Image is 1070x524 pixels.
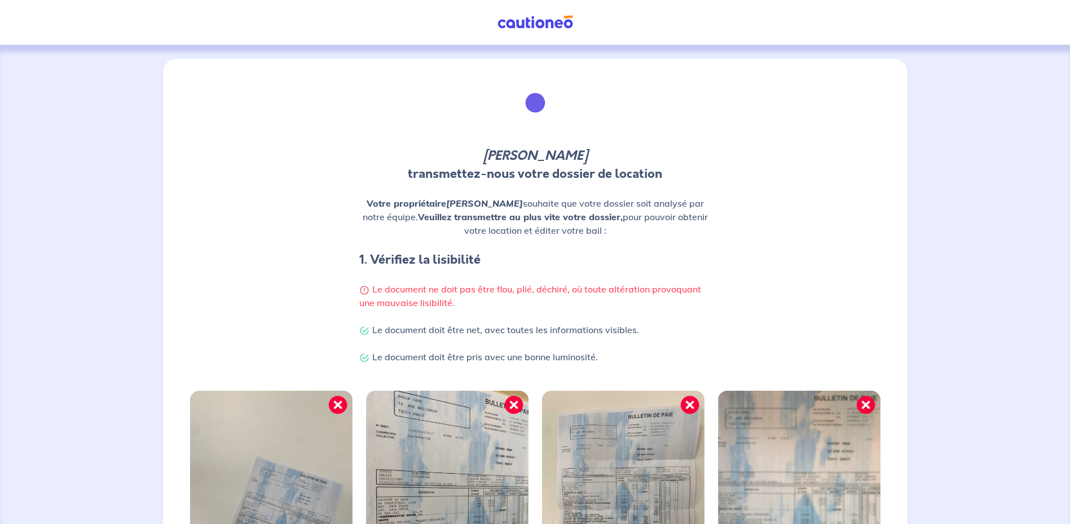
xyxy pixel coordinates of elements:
[359,326,369,336] img: Check
[359,353,369,363] img: Check
[359,251,711,269] h4: 1. Vérifiez la lisibilité
[359,147,711,183] p: transmettez-nous votre dossier de location
[446,198,523,209] em: [PERSON_NAME]
[367,198,523,209] strong: Votre propriétaire
[359,285,369,295] img: Warning
[418,211,623,222] strong: Veuillez transmettre au plus vite votre dossier,
[493,15,578,29] img: Cautioneo
[359,197,711,237] p: souhaite que votre dossier soit analysé par notre équipe. pour pouvoir obtenir votre location et ...
[359,323,711,364] p: Le document doit être net, avec toutes les informations visibles. Le document doit être pris avec...
[483,147,587,164] em: [PERSON_NAME]
[359,282,711,309] p: Le document ne doit pas être flou, plié, déchiré, où toute altération provoquant une mauvaise lis...
[505,72,566,133] img: illu_list_justif.svg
